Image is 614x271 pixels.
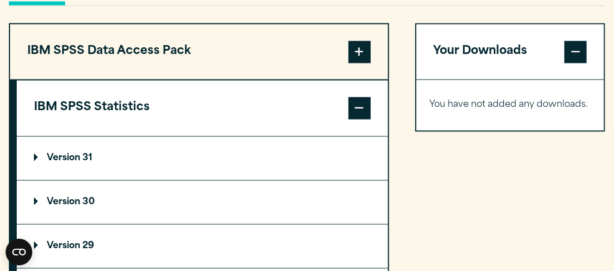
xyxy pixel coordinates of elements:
[416,80,604,131] div: Your Downloads
[17,225,388,268] summary: Version 29
[430,97,591,114] p: You have not added any downloads.
[34,198,95,207] p: Version 30
[10,24,388,80] button: IBM SPSS Data Access Pack
[17,181,388,224] summary: Version 30
[34,154,92,163] p: Version 31
[6,239,32,265] button: Open CMP widget
[34,242,94,251] p: Version 29
[17,81,388,136] button: IBM SPSS Statistics
[17,137,388,180] summary: Version 31
[416,24,604,80] button: Your Downloads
